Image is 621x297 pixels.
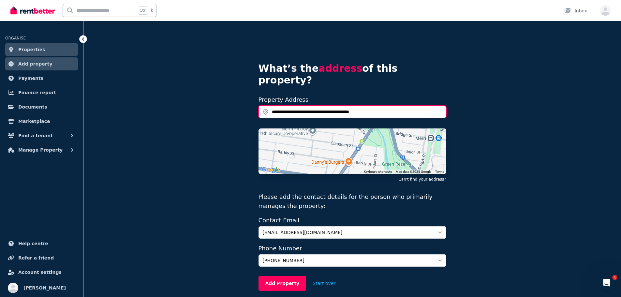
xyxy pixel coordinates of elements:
[5,266,78,279] a: Account settings
[259,192,446,211] p: Please add the contact details for the person who primarily manages the property:
[435,170,444,173] a: Terms (opens in new tab)
[5,143,78,156] button: Manage Property
[5,72,78,85] a: Payments
[5,57,78,70] a: Add property
[364,170,392,174] button: Keyboard shortcuts
[259,254,446,267] button: [PHONE_NUMBER]
[259,276,306,291] button: Add Property
[5,86,78,99] a: Finance report
[5,129,78,142] button: Find a tenant
[18,103,47,111] span: Documents
[5,251,78,264] a: Refer a friend
[259,244,446,253] label: Phone Number
[18,254,54,262] span: Refer a friend
[23,284,66,292] span: [PERSON_NAME]
[260,166,282,174] a: Open this area in Google Maps (opens a new window)
[18,74,43,82] span: Payments
[151,8,153,13] span: k
[318,63,362,74] span: address
[259,96,309,103] label: Property Address
[10,6,55,15] img: RentBetter
[18,89,56,97] span: Finance report
[18,146,63,154] span: Manage Property
[18,46,45,53] span: Properties
[5,100,78,113] a: Documents
[260,166,282,174] img: Google
[18,268,62,276] span: Account settings
[306,276,342,290] button: Start over
[18,60,52,68] span: Add property
[18,132,53,140] span: Find a tenant
[398,177,446,182] button: Can't find your address?
[564,7,587,14] div: Inbox
[263,257,433,264] span: [PHONE_NUMBER]
[138,6,148,15] span: Ctrl
[259,226,446,239] button: [EMAIL_ADDRESS][DOMAIN_NAME]
[18,240,48,247] span: Help centre
[259,216,446,225] label: Contact Email
[5,237,78,250] a: Help centre
[263,229,433,236] span: [EMAIL_ADDRESS][DOMAIN_NAME]
[18,117,50,125] span: Marketplace
[612,275,617,280] span: 1
[396,170,431,173] span: Map data ©2025 Google
[5,36,26,40] span: ORGANISE
[259,63,446,86] h4: What’s the of this property?
[5,43,78,56] a: Properties
[5,115,78,128] a: Marketplace
[599,275,614,290] iframe: Intercom live chat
